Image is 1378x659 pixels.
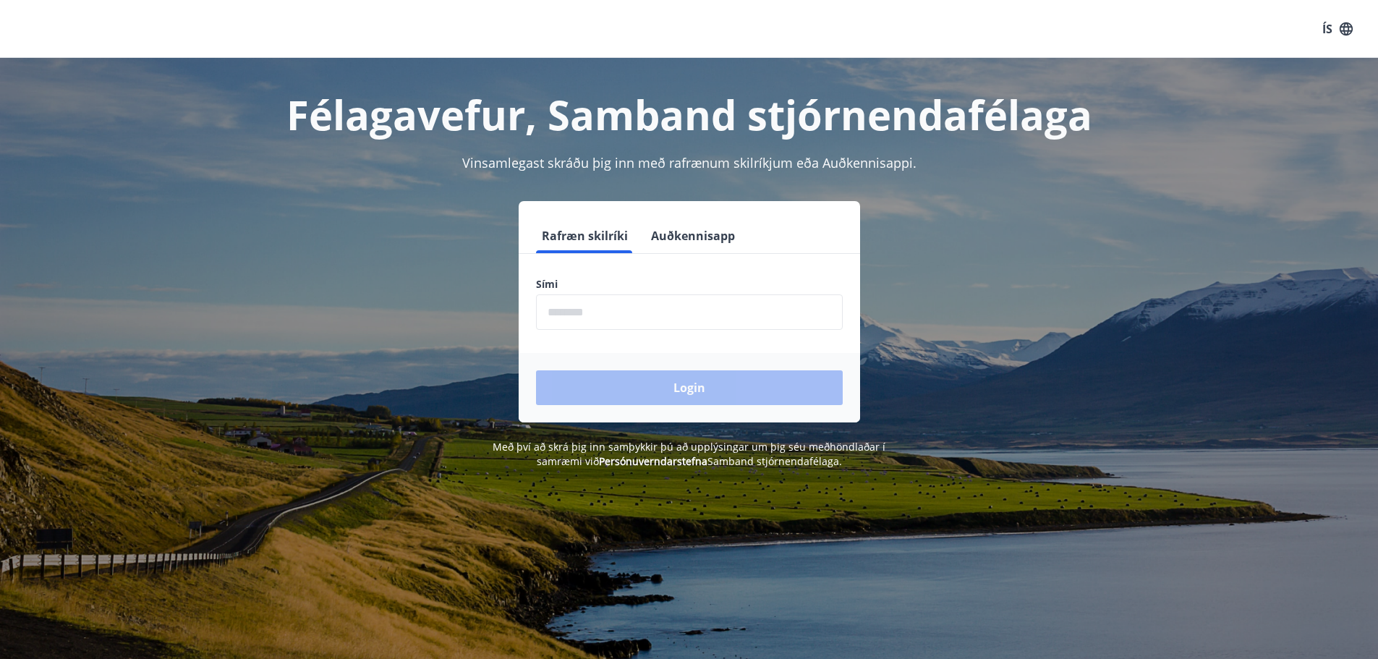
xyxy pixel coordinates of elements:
h1: Félagavefur, Samband stjórnendafélaga [186,87,1193,142]
button: ÍS [1314,16,1361,42]
button: Auðkennisapp [645,218,741,253]
button: Rafræn skilríki [536,218,634,253]
label: Sími [536,277,843,292]
span: Með því að skrá þig inn samþykkir þú að upplýsingar um þig séu meðhöndlaðar í samræmi við Samband... [493,440,885,468]
span: Vinsamlegast skráðu þig inn með rafrænum skilríkjum eða Auðkennisappi. [462,154,916,171]
a: Persónuverndarstefna [599,454,707,468]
